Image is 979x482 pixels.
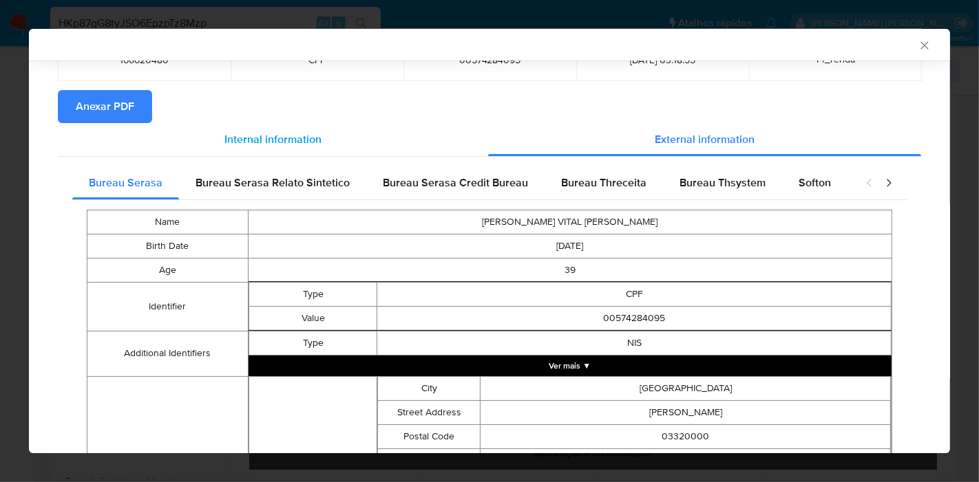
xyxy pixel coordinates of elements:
td: [PERSON_NAME] VITAL [PERSON_NAME] [248,210,892,234]
span: Bureau Serasa Credit Bureau [383,175,528,190]
span: External information [655,131,755,147]
div: Detailed external info [72,166,852,199]
span: Bureau Thsystem [680,175,766,190]
td: Type [249,331,377,355]
span: Bureau Threceita [561,175,646,190]
div: closure-recommendation-modal [29,29,950,453]
button: Fechar a janela [918,39,930,51]
td: 39 [248,258,892,282]
td: Region Code [378,448,481,472]
span: Bureau Serasa [89,175,162,190]
button: Expand array [249,355,892,376]
span: Internal information [224,131,322,147]
td: [GEOGRAPHIC_DATA] [481,376,891,400]
td: Additional Identifiers [87,331,249,376]
td: Age [87,258,249,282]
td: Value [249,306,377,330]
span: Anexar PDF [76,91,134,122]
span: Bureau Serasa Relato Sintetico [196,175,350,190]
td: Postal Code [378,424,481,448]
td: Name [87,210,249,234]
td: 00574284095 [377,306,892,330]
td: 03320000 [481,424,891,448]
td: [DATE] [248,234,892,258]
div: Detailed info [58,123,921,156]
button: Anexar PDF [58,90,152,123]
td: City [378,376,481,400]
td: CPF [377,282,892,306]
td: Birth Date [87,234,249,258]
td: SP [481,448,891,472]
td: Identifier [87,282,249,331]
td: [PERSON_NAME] [481,400,891,424]
td: NIS [377,331,892,355]
td: Street Address [378,400,481,424]
span: Softon [799,175,831,190]
td: Type [249,282,377,306]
